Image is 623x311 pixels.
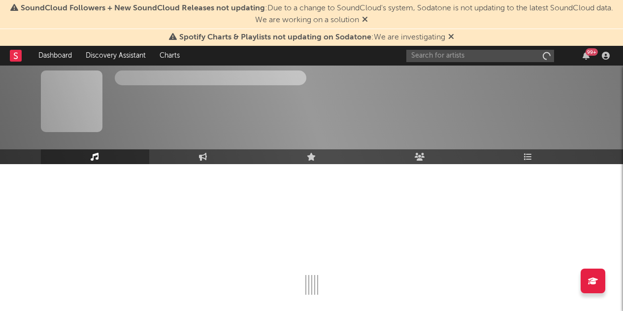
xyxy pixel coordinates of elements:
a: Charts [153,46,187,66]
button: 99+ [583,52,590,60]
div: 99 + [586,48,598,56]
span: Dismiss [362,16,368,24]
span: : We are investigating [179,34,445,41]
input: Search for artists [406,50,554,62]
a: Discovery Assistant [79,46,153,66]
span: Spotify Charts & Playlists not updating on Sodatone [179,34,371,41]
span: Dismiss [448,34,454,41]
span: : Due to a change to SoundCloud's system, Sodatone is not updating to the latest SoundCloud data.... [21,4,613,24]
span: SoundCloud Followers + New SoundCloud Releases not updating [21,4,265,12]
a: Dashboard [32,46,79,66]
